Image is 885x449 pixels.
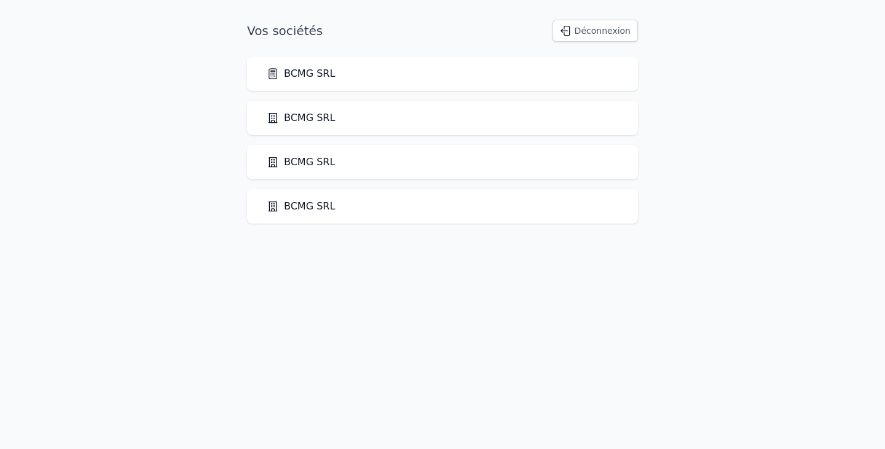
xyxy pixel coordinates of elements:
[553,20,638,42] button: Déconnexion
[267,111,335,125] a: BCMG SRL
[267,155,335,170] a: BCMG SRL
[247,22,323,39] h1: Vos sociétés
[267,66,335,81] a: BCMG SRL
[267,199,335,214] a: BCMG SRL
